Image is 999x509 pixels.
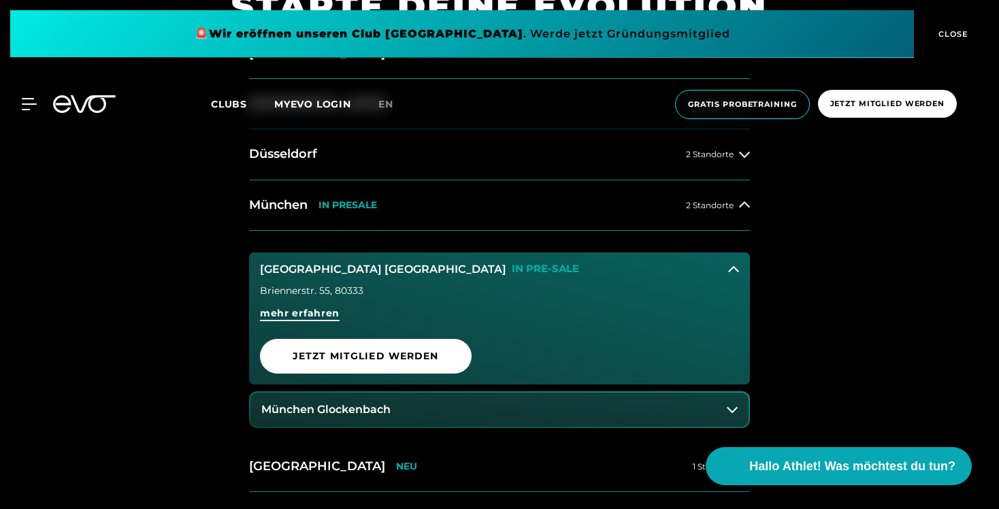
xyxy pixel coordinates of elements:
[378,98,393,110] span: en
[260,339,739,374] a: Jetzt Mitglied werden
[260,286,739,295] div: Briennerstr. 55 , 80333
[261,404,391,416] h3: München Glockenbach
[249,442,750,492] button: [GEOGRAPHIC_DATA]NEU1 Standort
[274,98,351,110] a: MYEVO LOGIN
[814,90,961,119] a: Jetzt Mitglied werden
[249,146,317,163] h2: Düsseldorf
[249,458,385,475] h2: [GEOGRAPHIC_DATA]
[293,349,439,363] span: Jetzt Mitglied werden
[396,461,417,472] p: NEU
[260,263,506,276] h3: [GEOGRAPHIC_DATA] [GEOGRAPHIC_DATA]
[249,197,308,214] h2: München
[260,306,340,321] span: mehr erfahren
[706,447,972,485] button: Hallo Athlet! Was möchtest du tun?
[250,393,749,427] button: München Glockenbach
[830,98,945,110] span: Jetzt Mitglied werden
[693,462,734,471] span: 1 Standort
[686,150,734,159] span: 2 Standorte
[671,90,814,119] a: Gratis Probetraining
[688,99,797,110] span: Gratis Probetraining
[378,97,410,112] a: en
[686,201,734,210] span: 2 Standorte
[211,98,247,110] span: Clubs
[914,10,989,58] button: CLOSE
[249,180,750,231] button: MünchenIN PRESALE2 Standorte
[749,457,955,476] span: Hallo Athlet! Was möchtest du tun?
[249,129,750,180] button: Düsseldorf2 Standorte
[249,252,750,286] button: [GEOGRAPHIC_DATA] [GEOGRAPHIC_DATA]IN PRE-SALE
[318,199,377,211] p: IN PRESALE
[260,306,739,331] a: mehr erfahren
[512,263,579,275] p: IN PRE-SALE
[935,28,968,40] span: CLOSE
[211,97,274,110] a: Clubs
